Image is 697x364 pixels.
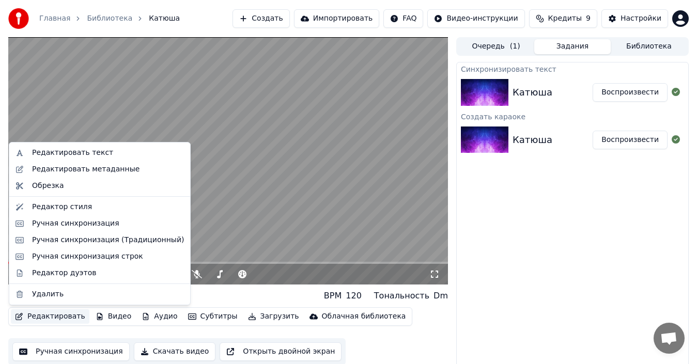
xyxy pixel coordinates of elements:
[32,202,92,212] div: Редактор стиля
[457,110,688,122] div: Создать караоке
[458,39,534,54] button: Очередь
[654,323,685,354] div: Открытый чат
[586,13,591,24] span: 9
[534,39,611,54] button: Задания
[8,289,53,303] div: Катюша
[548,13,582,24] span: Кредиты
[87,13,132,24] a: Библиотека
[322,311,406,322] div: Облачная библиотека
[513,85,552,100] div: Катюша
[621,13,661,24] div: Настройки
[32,164,140,175] div: Редактировать метаданные
[39,13,180,24] nav: breadcrumb
[324,290,342,302] div: BPM
[513,133,552,147] div: Катюша
[244,309,303,324] button: Загрузить
[593,83,668,102] button: Воспроизвести
[32,148,113,158] div: Редактировать текст
[433,290,448,302] div: Dm
[220,342,342,361] button: Открыть двойной экран
[8,8,29,29] img: youka
[294,9,380,28] button: Импортировать
[32,235,184,245] div: Ручная синхронизация (Традиционный)
[184,309,242,324] button: Субтитры
[12,342,130,361] button: Ручная синхронизация
[510,41,520,52] span: ( 1 )
[32,218,119,229] div: Ручная синхронизация
[346,290,362,302] div: 120
[11,309,89,324] button: Редактировать
[39,13,70,24] a: Главная
[593,131,668,149] button: Воспроизвести
[91,309,136,324] button: Видео
[383,9,423,28] button: FAQ
[233,9,289,28] button: Создать
[32,268,96,278] div: Редактор дуэтов
[601,9,668,28] button: Настройки
[427,9,524,28] button: Видео-инструкции
[134,342,216,361] button: Скачать видео
[32,289,64,299] div: Удалить
[611,39,687,54] button: Библиотека
[32,181,64,191] div: Обрезка
[149,13,180,24] span: Катюша
[529,9,597,28] button: Кредиты9
[457,62,688,75] div: Синхронизировать текст
[32,251,143,262] div: Ручная синхронизация строк
[374,290,429,302] div: Тональность
[137,309,181,324] button: Аудио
